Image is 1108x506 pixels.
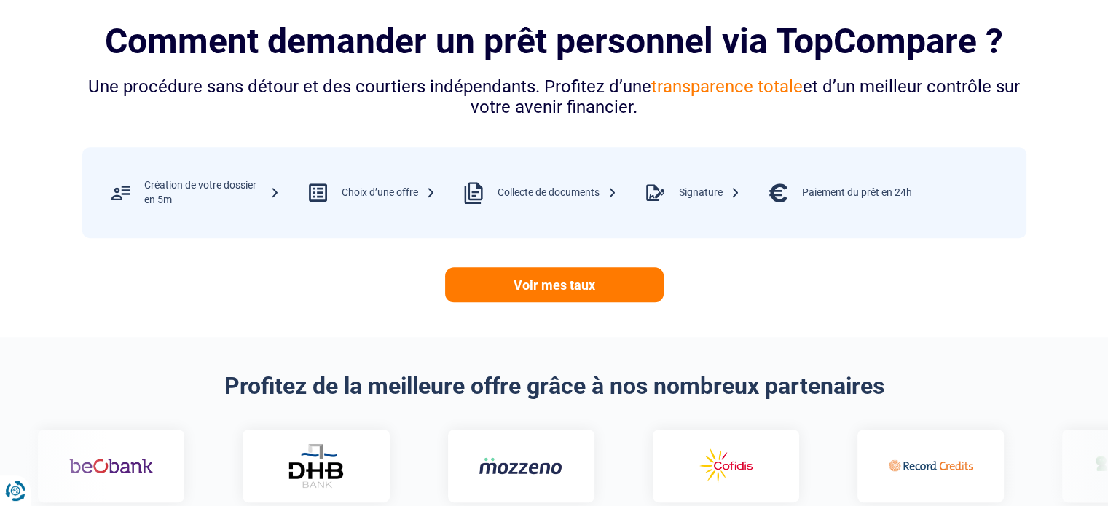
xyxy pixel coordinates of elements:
[651,76,803,97] span: transparence totale
[303,445,387,487] img: Cofidis
[82,372,1026,400] h2: Profitez de la meilleure offre grâce à nos nombreux partenaires
[144,178,280,207] div: Création de votre dossier en 5m
[508,445,592,487] img: Record credits
[342,186,436,200] div: Choix d’une offre
[802,186,912,200] div: Paiement du prêt en 24h
[498,186,617,200] div: Collecte de documents
[931,451,989,479] img: Aviza
[82,76,1026,119] div: Une procédure sans détour et des courtiers indépendants. Profitez d’une et d’un meilleur contrôle...
[713,453,797,478] img: Alphacredit
[98,456,182,475] img: Mozzeno
[445,267,664,302] a: Voir mes taux
[82,21,1026,61] h2: Comment demander un prêt personnel via TopCompare ?
[679,186,740,200] div: Signature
